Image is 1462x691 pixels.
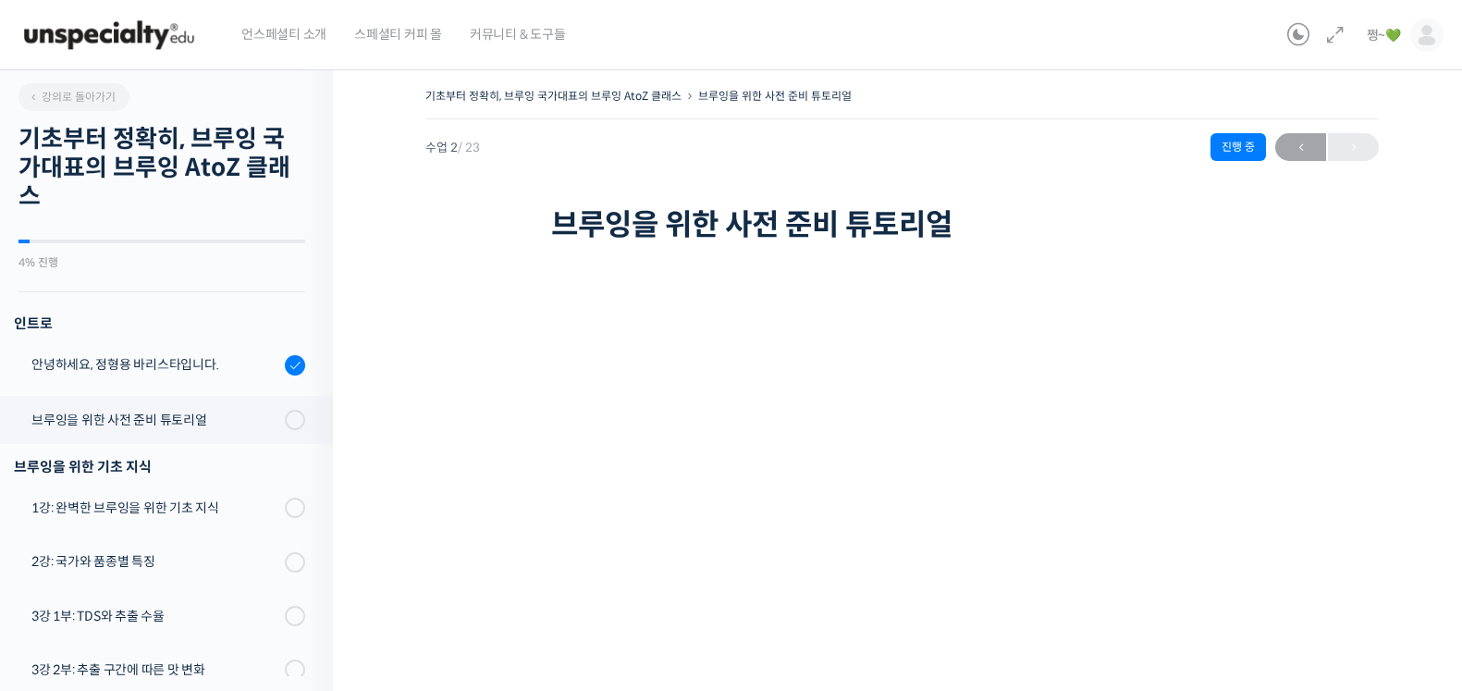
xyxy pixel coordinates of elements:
span: ← [1275,135,1326,160]
h1: 브루잉을 위한 사전 준비 튜토리얼 [551,207,1254,242]
div: 4% 진행 [18,257,305,268]
span: 강의로 돌아가기 [28,90,116,104]
a: 강의로 돌아가기 [18,83,129,111]
a: 기초부터 정확히, 브루잉 국가대표의 브루잉 AtoZ 클래스 [425,89,682,103]
div: 안녕하세요, 정형용 바리스타입니다. [31,354,279,375]
span: 쩡~💚 [1367,27,1401,43]
div: 브루잉을 위한 사전 준비 튜토리얼 [31,410,279,430]
div: 3강 2부: 추출 구간에 따른 맛 변화 [31,660,279,680]
div: 1강: 완벽한 브루잉을 위한 기초 지식 [31,498,279,518]
div: 진행 중 [1210,133,1266,161]
span: 수업 2 [425,142,480,154]
h2: 기초부터 정확히, 브루잉 국가대표의 브루잉 AtoZ 클래스 [18,125,305,212]
h3: 인트로 [14,311,305,336]
div: 2강: 국가와 품종별 특징 [31,551,279,572]
span: / 23 [458,140,480,155]
a: ←이전 [1275,133,1326,161]
a: 브루잉을 위한 사전 준비 튜토리얼 [698,89,852,103]
div: 3강 1부: TDS와 추출 수율 [31,606,279,626]
div: 브루잉을 위한 기초 지식 [14,454,305,479]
